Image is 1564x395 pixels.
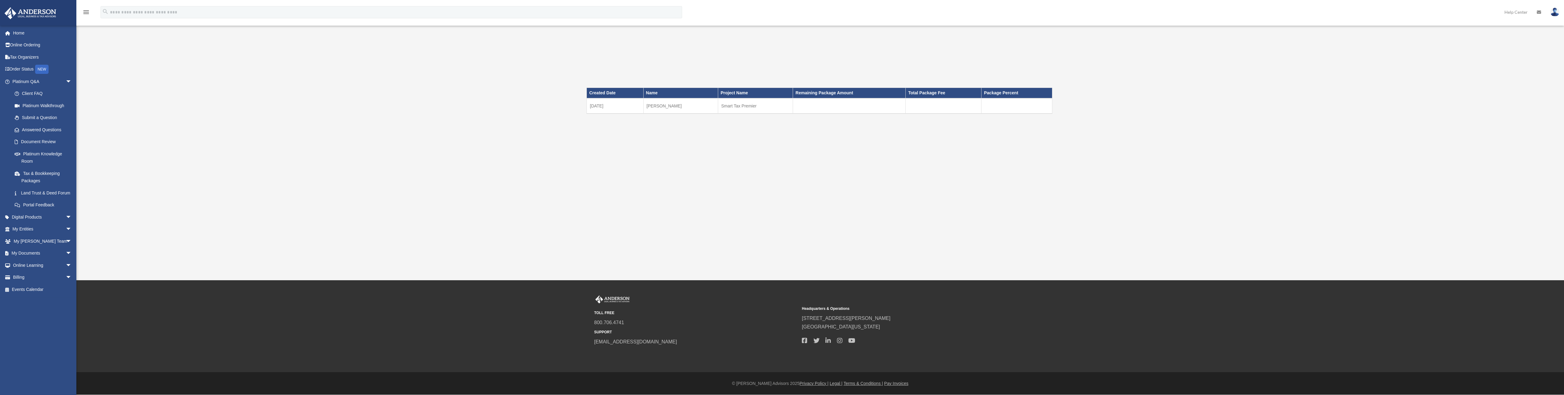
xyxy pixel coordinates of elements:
[793,88,906,98] th: Remaining Package Amount
[9,136,81,148] a: Document Review
[643,88,718,98] th: Name
[9,100,81,112] a: Platinum Walkthrough
[594,320,624,325] a: 800.706.4741
[906,88,981,98] th: Total Package Fee
[4,63,81,76] a: Order StatusNEW
[66,271,78,284] span: arrow_drop_down
[4,75,81,88] a: Platinum Q&Aarrow_drop_down
[800,381,829,386] a: Privacy Policy |
[587,88,644,98] th: Created Date
[4,211,81,223] a: Digital Productsarrow_drop_down
[9,112,81,124] a: Submit a Question
[4,283,81,295] a: Events Calendar
[4,39,81,51] a: Online Ordering
[9,88,81,100] a: Client FAQ
[594,339,677,344] a: [EMAIL_ADDRESS][DOMAIN_NAME]
[802,316,890,321] a: [STREET_ADDRESS][PERSON_NAME]
[9,167,78,187] a: Tax & Bookkeeping Packages
[9,199,81,211] a: Portal Feedback
[884,381,908,386] a: Pay Invoices
[76,380,1564,387] div: © [PERSON_NAME] Advisors 2025
[4,27,81,39] a: Home
[594,329,798,335] small: SUPPORT
[587,98,644,114] td: [DATE]
[102,8,109,15] i: search
[4,247,81,259] a: My Documentsarrow_drop_down
[718,88,793,98] th: Project Name
[981,88,1052,98] th: Package Percent
[9,124,81,136] a: Answered Questions
[66,259,78,272] span: arrow_drop_down
[844,381,883,386] a: Terms & Conditions |
[4,235,81,247] a: My [PERSON_NAME] Teamarrow_drop_down
[594,310,798,316] small: TOLL FREE
[802,324,880,329] a: [GEOGRAPHIC_DATA][US_STATE]
[82,11,90,16] a: menu
[9,187,81,199] a: Land Trust & Deed Forum
[35,65,49,74] div: NEW
[4,51,81,63] a: Tax Organizers
[594,295,631,303] img: Anderson Advisors Platinum Portal
[4,271,81,284] a: Billingarrow_drop_down
[718,98,793,114] td: Smart Tax Premier
[66,223,78,236] span: arrow_drop_down
[643,98,718,114] td: [PERSON_NAME]
[82,9,90,16] i: menu
[66,235,78,248] span: arrow_drop_down
[9,148,81,167] a: Platinum Knowledge Room
[66,75,78,88] span: arrow_drop_down
[66,211,78,223] span: arrow_drop_down
[4,259,81,271] a: Online Learningarrow_drop_down
[830,381,842,386] a: Legal |
[802,306,1005,312] small: Headquarters & Operations
[66,247,78,260] span: arrow_drop_down
[1550,8,1559,16] img: User Pic
[4,223,81,235] a: My Entitiesarrow_drop_down
[3,7,58,19] img: Anderson Advisors Platinum Portal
